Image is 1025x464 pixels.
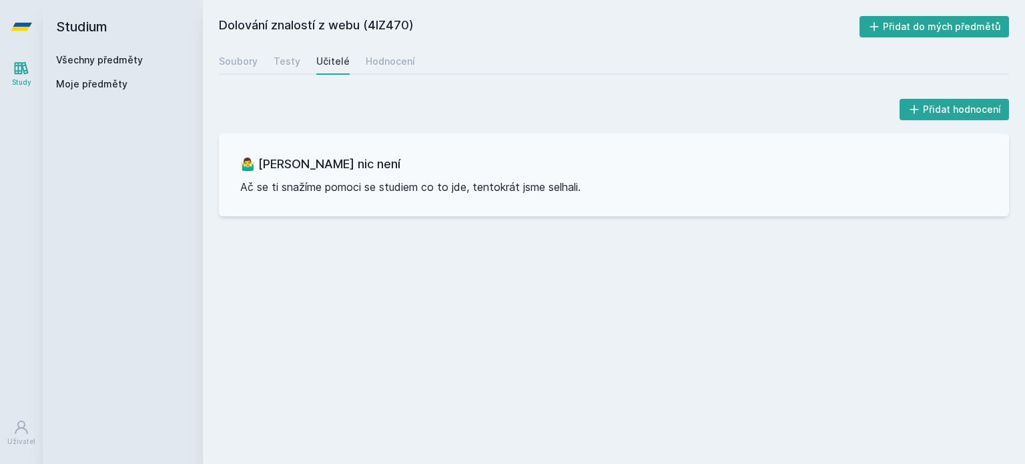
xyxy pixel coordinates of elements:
p: Ač se ti snažíme pomoci se studiem co to jde, tentokrát jsme selhali. [240,179,988,195]
div: Hodnocení [366,55,415,68]
div: Study [12,77,31,87]
h2: Dolování znalostí z webu (4IZ470) [219,16,860,37]
a: Testy [274,48,300,75]
a: Učitelé [316,48,350,75]
a: Soubory [219,48,258,75]
div: Soubory [219,55,258,68]
a: Uživatel [3,413,40,453]
h3: 🤷‍♂️ [PERSON_NAME] nic není [240,155,988,174]
div: Učitelé [316,55,350,68]
a: Hodnocení [366,48,415,75]
a: Všechny předměty [56,54,143,65]
button: Přidat do mých předmětů [860,16,1010,37]
span: Moje předměty [56,77,127,91]
a: Study [3,53,40,94]
div: Testy [274,55,300,68]
div: Uživatel [7,437,35,447]
button: Přidat hodnocení [900,99,1010,120]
